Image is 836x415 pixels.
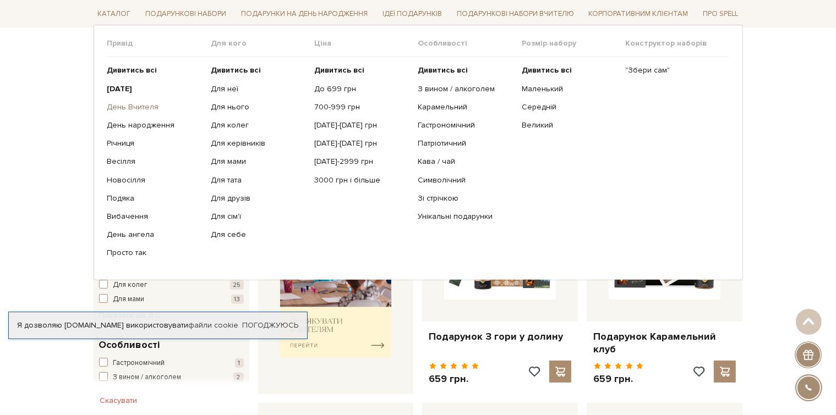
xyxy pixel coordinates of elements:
a: День Вчителя [107,102,203,112]
button: Для колег 25 [99,280,244,291]
a: Для нього [211,102,306,112]
div: Я дозволяю [DOMAIN_NAME] використовувати [9,320,307,330]
a: Вибачення [107,212,203,222]
a: Весілля [107,157,203,167]
span: З вином / алкоголем [113,372,182,383]
b: Дивитись всі [107,65,157,75]
img: banner [280,203,392,357]
a: [DATE]-[DATE] грн [314,120,409,130]
a: Каталог [94,5,135,23]
button: З вином / алкоголем 2 [99,372,244,383]
span: Особливості [99,337,160,352]
a: Патріотичний [418,139,513,148]
a: Великий [522,120,617,130]
a: Дивитись всі [314,65,409,75]
a: Річниця [107,139,203,148]
a: Просто так [107,248,203,258]
a: Для керівників [211,139,306,148]
a: Гастрономічний [418,120,513,130]
a: День ангела [107,230,203,240]
a: Погоджуюсь [242,320,298,330]
a: Про Spell [698,5,742,23]
a: Корпоративним клієнтам [584,5,693,23]
a: Кава / чай [418,157,513,167]
a: Для себе [211,230,306,240]
b: Дивитись всі [418,65,468,75]
a: Дивитись всі [522,65,617,75]
a: Для друзів [211,193,306,203]
a: З вином / алкоголем [418,84,513,93]
a: файли cookie [188,320,238,330]
span: Показати ще 6 [99,311,161,320]
a: [DATE] [107,84,203,93]
a: [DATE]-2999 грн [314,157,409,167]
button: Скасувати [94,392,144,410]
a: Для неї [211,84,306,93]
a: Подарунки на День народження [237,5,372,23]
a: Подарунок З гори у долину [429,330,571,343]
a: [DATE]-[DATE] грн [314,139,409,148]
span: 13 [231,295,244,304]
a: Середній [522,102,617,112]
span: Привід [107,38,211,48]
b: Дивитись всі [314,65,364,75]
span: Розмір набору [522,38,625,48]
a: Подяка [107,193,203,203]
b: Дивитись всі [211,65,261,75]
a: 3000 грн і більше [314,175,409,185]
b: Дивитись всі [522,65,572,75]
a: Унікальні подарунки [418,212,513,222]
button: Для мами 13 [99,294,244,305]
span: Гастрономічний [113,358,165,369]
a: Ідеї подарунків [378,5,446,23]
span: Ціна [314,38,418,48]
p: 659 грн. [593,373,643,385]
a: "Збери сам" [625,65,720,75]
a: Символічний [418,175,513,185]
a: Для сім'ї [211,212,306,222]
a: До 699 грн [314,84,409,93]
a: Дивитись всі [211,65,306,75]
a: Для мами [211,157,306,167]
span: Особливості [418,38,521,48]
button: Гастрономічний 1 [99,358,244,369]
span: Для кого [211,38,314,48]
a: Подарунок Карамельний клуб [593,330,736,356]
a: Для тата [211,175,306,185]
div: Каталог [94,25,743,280]
button: Показати ще 6 [99,310,161,321]
span: Для колег [113,280,148,291]
span: 25 [230,280,244,290]
b: [DATE] [107,84,133,93]
span: 1 [235,358,244,368]
a: Зі стрічкою [418,193,513,203]
a: Карамельний [418,102,513,112]
span: Для мами [113,294,145,305]
a: Маленький [522,84,617,93]
span: Конструктор наборів [625,38,729,48]
a: День народження [107,120,203,130]
span: 2 [233,373,244,382]
a: Подарункові набори [141,5,231,23]
a: 700-999 грн [314,102,409,112]
a: Дивитись всі [107,65,203,75]
a: Дивитись всі [418,65,513,75]
p: 659 грн. [429,373,479,385]
a: Подарункові набори Вчителю [452,4,578,23]
a: Новосілля [107,175,203,185]
a: Для колег [211,120,306,130]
